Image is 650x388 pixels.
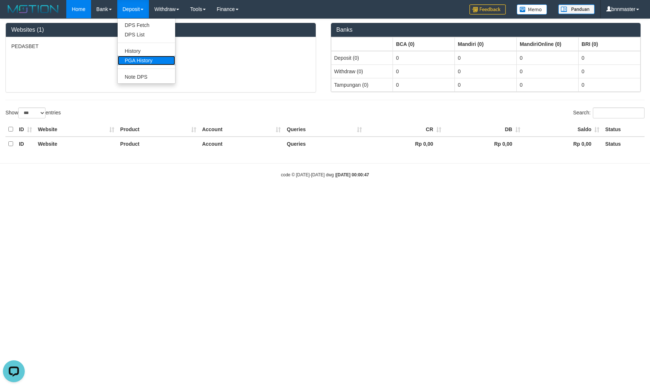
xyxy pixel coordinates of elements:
th: Group: activate to sort column ascending [393,37,455,51]
td: 0 [455,51,517,65]
th: Group: activate to sort column ascending [455,37,517,51]
th: Saldo [523,122,602,137]
th: Website [35,122,117,137]
th: CR [365,122,444,137]
a: DPS Fetch [118,20,175,30]
img: panduan.png [558,4,595,14]
th: Group: activate to sort column ascending [517,37,579,51]
th: Status [602,137,645,151]
td: Tampungan (0) [331,78,393,91]
td: 0 [393,64,455,78]
td: 0 [455,64,517,78]
img: Feedback.jpg [469,4,506,15]
strong: [DATE] 00:00:47 [336,172,369,177]
td: 0 [517,78,579,91]
a: DPS List [118,30,175,39]
img: MOTION_logo.png [5,4,61,15]
th: ID [16,137,35,151]
select: Showentries [18,107,46,118]
td: 0 [579,78,641,91]
td: 0 [455,78,517,91]
a: History [118,46,175,56]
td: 0 [517,51,579,65]
th: Group: activate to sort column ascending [331,37,393,51]
td: 0 [393,78,455,91]
th: Rp 0,00 [444,137,523,151]
td: 0 [579,64,641,78]
input: Search: [593,107,645,118]
th: Account [199,122,284,137]
a: Note DPS [118,72,175,82]
td: 0 [517,64,579,78]
th: DB [444,122,523,137]
a: PGA History [118,56,175,65]
th: Rp 0,00 [365,137,444,151]
button: Open LiveChat chat widget [3,3,25,25]
th: Queries [284,122,365,137]
h3: Banks [336,27,635,33]
th: ID [16,122,35,137]
th: Product [117,137,199,151]
td: 0 [393,51,455,65]
th: Account [199,137,284,151]
td: Deposit (0) [331,51,393,65]
th: Rp 0,00 [523,137,602,151]
p: PEDASBET [11,43,310,50]
th: Queries [284,137,365,151]
td: 0 [579,51,641,65]
th: Status [602,122,645,137]
h3: Websites (1) [11,27,310,33]
img: Button%20Memo.svg [517,4,547,15]
th: Website [35,137,117,151]
th: Product [117,122,199,137]
label: Show entries [5,107,61,118]
th: Group: activate to sort column ascending [579,37,641,51]
td: Withdraw (0) [331,64,393,78]
label: Search: [573,107,645,118]
small: code © [DATE]-[DATE] dwg | [281,172,369,177]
